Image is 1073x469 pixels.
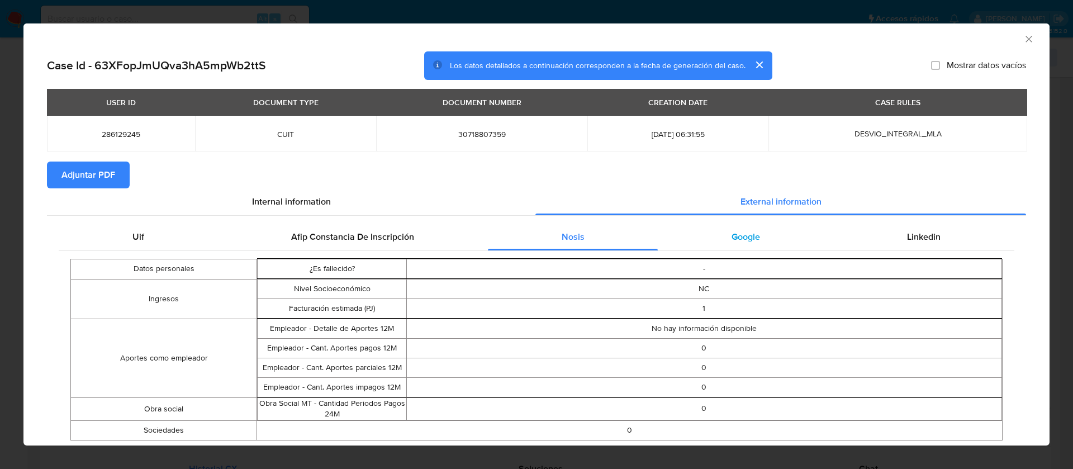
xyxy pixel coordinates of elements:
td: 0 [406,397,1001,420]
td: Obra social [71,397,257,420]
td: 1 [406,299,1001,318]
span: Los datos detallados a continuación corresponden a la fecha de generación del caso. [450,60,746,71]
button: cerrar [746,51,772,78]
td: Facturación estimada (PJ) [258,299,406,318]
button: Adjuntar PDF [47,162,130,188]
div: Detailed info [47,188,1026,215]
td: Ingresos [71,279,257,319]
div: closure-recommendation-modal [23,23,1050,446]
span: Nosis [562,230,585,243]
h2: Case Id - 63XFopJmUQva3hA5mpWb2ttS [47,58,265,73]
div: DOCUMENT TYPE [246,93,325,112]
span: Mostrar datos vacíos [947,60,1026,71]
button: Cerrar ventana [1023,34,1033,44]
td: Nivel Socioeconómico [258,279,406,299]
input: Mostrar datos vacíos [931,61,940,70]
span: Google [732,230,760,243]
td: - [406,259,1001,278]
td: 0 [257,420,1003,440]
td: Aportes como empleador [71,319,257,397]
span: External information [740,195,822,208]
td: 0 [406,338,1001,358]
span: Adjuntar PDF [61,163,115,187]
div: USER ID [99,93,143,112]
span: CUIT [208,129,363,139]
td: 0 [406,358,1001,377]
div: DOCUMENT NUMBER [436,93,528,112]
div: CASE RULES [868,93,927,112]
span: 286129245 [60,129,182,139]
td: Datos personales [71,259,257,279]
span: Uif [132,230,144,243]
td: Sociedades [71,420,257,440]
span: 30718807359 [390,129,574,139]
div: Detailed external info [59,224,1014,250]
span: Linkedin [907,230,941,243]
td: 0 [406,377,1001,397]
span: DESVIO_INTEGRAL_MLA [854,128,942,139]
td: Empleador - Cant. Aportes pagos 12M [258,338,406,358]
td: Empleador - Detalle de Aportes 12M [258,319,406,338]
p: No hay información disponible [407,323,1001,334]
span: Internal information [252,195,331,208]
td: ¿Es fallecido? [258,259,406,278]
td: Empleador - Cant. Aportes impagos 12M [258,377,406,397]
div: CREATION DATE [642,93,714,112]
td: Obra Social MT - Cantidad Periodos Pagos 24M [258,397,406,420]
span: [DATE] 06:31:55 [601,129,755,139]
td: Empleador - Cant. Aportes parciales 12M [258,358,406,377]
td: NC [406,279,1001,299]
span: Afip Constancia De Inscripción [291,230,414,243]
